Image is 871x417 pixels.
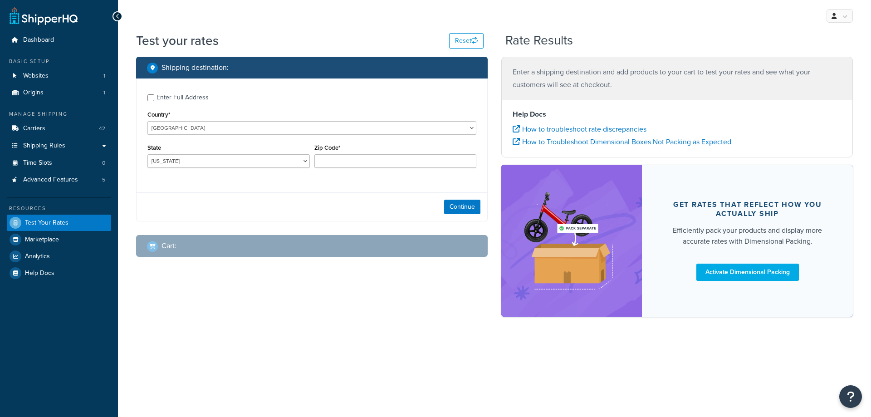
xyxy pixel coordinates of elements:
[23,142,65,150] span: Shipping Rules
[147,111,170,118] label: Country*
[7,172,111,188] a: Advanced Features5
[161,64,229,72] h2: Shipping destination :
[7,84,111,101] a: Origins1
[102,176,105,184] span: 5
[513,109,842,120] h4: Help Docs
[7,172,111,188] li: Advanced Features
[161,242,176,250] h2: Cart :
[25,219,69,227] span: Test Your Rates
[7,215,111,231] a: Test Your Rates
[23,72,49,80] span: Websites
[696,264,799,281] a: Activate Dimensional Packing
[513,137,731,147] a: How to Troubleshoot Dimensional Boxes Not Packing as Expected
[7,265,111,281] a: Help Docs
[7,248,111,265] a: Analytics
[7,155,111,172] a: Time Slots0
[25,253,50,260] span: Analytics
[505,34,573,48] h2: Rate Results
[7,120,111,137] a: Carriers42
[23,125,45,132] span: Carriers
[147,94,154,101] input: Enter Full Address
[157,91,209,104] div: Enter Full Address
[136,32,219,49] h1: Test your rates
[7,110,111,118] div: Manage Shipping
[449,33,484,49] button: Reset
[23,159,52,167] span: Time Slots
[99,125,105,132] span: 42
[513,66,842,91] p: Enter a shipping destination and add products to your cart to test your rates and see what your c...
[7,137,111,154] a: Shipping Rules
[25,236,59,244] span: Marketplace
[7,231,111,248] a: Marketplace
[513,124,646,134] a: How to troubleshoot rate discrepancies
[7,155,111,172] li: Time Slots
[23,89,44,97] span: Origins
[314,144,340,151] label: Zip Code*
[103,89,105,97] span: 1
[23,176,78,184] span: Advanced Features
[147,144,161,151] label: State
[23,36,54,44] span: Dashboard
[7,68,111,84] a: Websites1
[103,72,105,80] span: 1
[664,200,831,218] div: Get rates that reflect how you actually ship
[102,159,105,167] span: 0
[839,385,862,408] button: Open Resource Center
[7,58,111,65] div: Basic Setup
[515,178,628,303] img: feature-image-dim-d40ad3071a2b3c8e08177464837368e35600d3c5e73b18a22c1e4bb210dc32ac.png
[7,205,111,212] div: Resources
[7,84,111,101] li: Origins
[7,120,111,137] li: Carriers
[25,270,54,277] span: Help Docs
[7,68,111,84] li: Websites
[444,200,480,214] button: Continue
[664,225,831,247] div: Efficiently pack your products and display more accurate rates with Dimensional Packing.
[7,32,111,49] a: Dashboard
